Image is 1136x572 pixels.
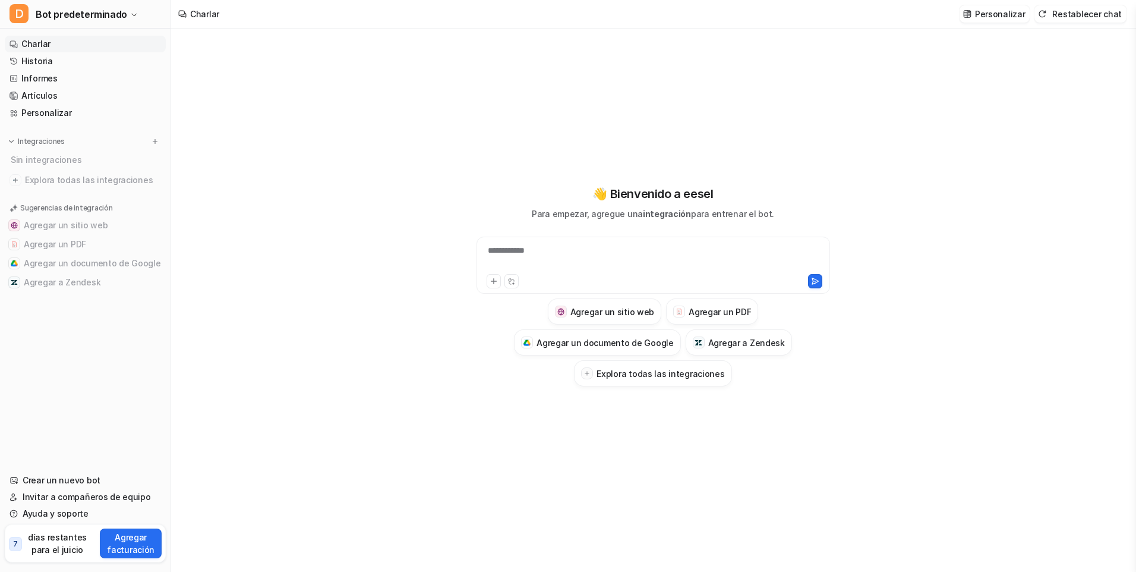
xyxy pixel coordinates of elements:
[24,257,161,269] font: Agregar un documento de Google
[537,337,674,349] h3: Agregar un documento de Google
[24,276,100,288] font: Agregar a Zendesk
[10,174,21,186] img: Explora todas las integraciones
[5,505,166,522] a: Ayuda y soporte
[695,339,702,347] img: Agregar a Zendesk
[5,53,166,70] a: Historia
[666,298,758,325] button: Agregar un PDFAgregar un PDF
[5,136,68,147] button: Integraciones
[190,9,219,19] font: Charlar
[11,241,18,248] img: Agregar un PDF
[514,329,681,356] button: Agregar un documento de GoogleAgregar un documento de Google
[21,107,72,119] font: Personalizar
[21,38,51,50] font: Charlar
[36,6,127,23] span: Bot predeterminado
[960,5,1030,23] button: Personalizar
[643,209,691,219] span: integración
[686,329,792,356] button: Agregar a ZendeskAgregar a Zendesk
[23,491,151,503] font: Invitar a compañeros de equipo
[10,4,29,23] span: D
[105,531,157,556] p: Agregar facturación
[548,298,661,325] button: Agregar un sitio webAgregar un sitio web
[689,306,751,318] h3: Agregar un PDF
[11,222,18,229] img: Agregar un sitio web
[5,472,166,489] a: Crear un nuevo bot
[7,150,166,169] div: Sin integraciones
[570,306,654,318] h3: Agregar un sitio web
[963,10,971,18] img: Personalizar
[11,279,18,286] img: Agregar a Zendesk
[151,137,159,146] img: menu_add.svg
[5,216,166,235] button: Agregar un sitio webAgregar un sitio web
[5,254,166,273] button: Agregar un documento de GoogleAgregar un documento de Google
[24,219,108,231] font: Agregar un sitio web
[23,474,100,486] font: Crear un nuevo bot
[5,489,166,505] a: Invitar a compañeros de equipo
[557,308,565,316] img: Agregar un sitio web
[24,531,91,556] p: días restantes para el juicio
[1038,10,1046,18] img: restablecimiento
[708,337,785,349] h3: Agregar a Zendesk
[5,87,166,104] a: Artículos
[597,367,724,380] h3: Explora todas las integraciones
[676,308,683,315] img: Agregar un PDF
[1034,5,1126,23] button: Restablecer chat
[25,171,161,190] span: Explora todas las integraciones
[18,137,65,146] p: Integraciones
[5,70,166,87] a: Informes
[975,8,1025,20] p: Personalizar
[23,508,89,520] font: Ayuda y soporte
[13,539,18,549] p: 7
[21,90,57,102] font: Artículos
[5,172,166,188] a: Explora todas las integraciones
[20,203,113,213] p: Sugerencias de integración
[21,55,53,67] font: Historia
[24,238,86,250] font: Agregar un PDF
[574,360,731,386] button: Explora todas las integraciones
[5,36,166,52] a: Charlar
[1052,8,1122,20] font: Restablecer chat
[523,340,531,347] img: Agregar un documento de Google
[11,260,18,267] img: Agregar un documento de Google
[5,105,166,121] a: Personalizar
[100,529,162,558] button: Agregar facturación
[21,73,58,84] font: Informes
[592,185,713,203] p: 👋 Bienvenido a eesel
[7,137,15,146] img: Expandir menú
[5,235,166,254] button: Agregar un PDFAgregar un PDF
[5,273,166,292] button: Agregar a ZendeskAgregar a Zendesk
[532,208,774,220] p: Para empezar, agregue una para entrenar el bot.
